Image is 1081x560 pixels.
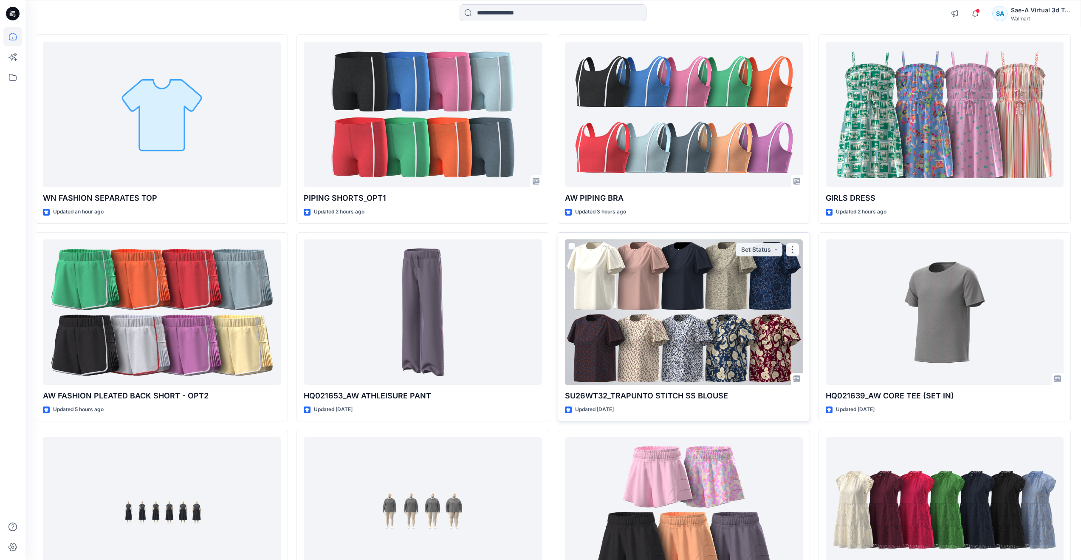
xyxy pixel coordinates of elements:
[565,390,803,402] p: SU26WT32_TRAPUNTO STITCH SS BLOUSE
[43,192,281,204] p: WN FASHION SEPARATES TOP
[836,208,886,216] p: Updated 2 hours ago
[826,390,1064,402] p: HQ021639_AW CORE TEE (SET IN)
[304,42,542,188] a: PIPING SHORTS_OPT1
[304,192,542,204] p: PIPING SHORTS_OPT1
[992,6,1008,21] div: SA
[565,192,803,204] p: AW PIPING BRA
[565,239,803,385] a: SU26WT32_TRAPUNTO STITCH SS BLOUSE
[1011,5,1070,15] div: Sae-A Virtual 3d Team
[826,42,1064,188] a: GIRLS DRESS
[53,208,104,216] p: Updated an hour ago
[304,239,542,385] a: HQ021653_AW ATHLEISURE PANT
[826,239,1064,385] a: HQ021639_AW CORE TEE (SET IN)
[314,208,364,216] p: Updated 2 hours ago
[575,405,614,414] p: Updated [DATE]
[1011,15,1070,22] div: Walmart
[826,192,1064,204] p: GIRLS DRESS
[43,239,281,385] a: AW FASHION PLEATED BACK SHORT - OPT2
[43,42,281,188] a: WN FASHION SEPARATES TOP
[53,405,104,414] p: Updated 5 hours ago
[314,405,353,414] p: Updated [DATE]
[836,405,875,414] p: Updated [DATE]
[565,42,803,188] a: AW PIPING BRA
[304,390,542,402] p: HQ021653_AW ATHLEISURE PANT
[43,390,281,402] p: AW FASHION PLEATED BACK SHORT - OPT2
[575,208,626,216] p: Updated 3 hours ago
